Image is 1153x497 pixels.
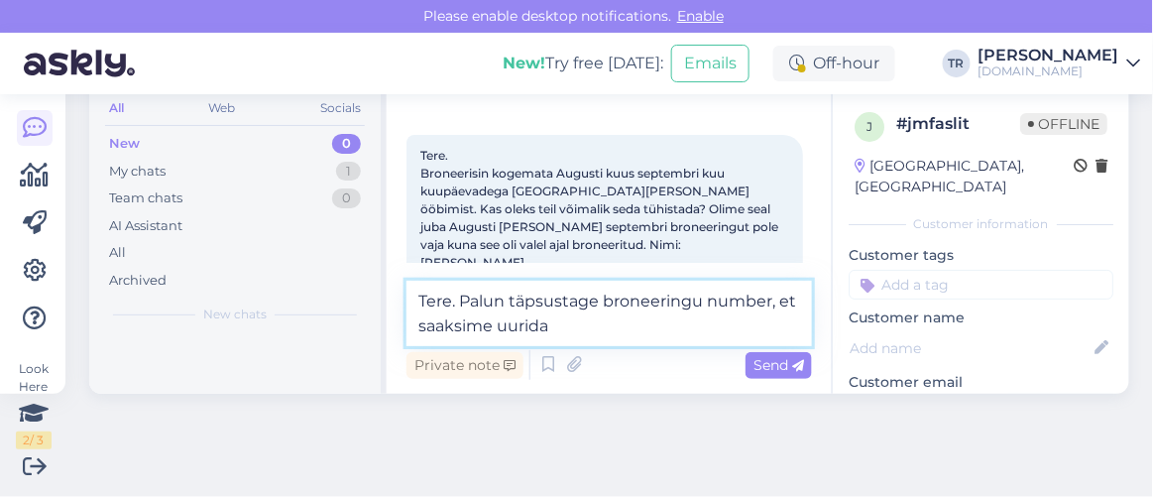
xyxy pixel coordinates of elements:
span: j [866,119,872,134]
div: New [109,134,140,154]
a: [PERSON_NAME][DOMAIN_NAME] [979,48,1141,79]
div: 2 / 3 [16,432,52,449]
p: Customer tags [849,245,1113,266]
input: Add name [850,337,1091,359]
div: Private note [406,352,523,379]
div: Try free [DATE]: [503,52,663,75]
p: Customer name [849,308,1113,328]
div: Look Here [16,360,52,449]
div: Team chats [109,188,182,208]
div: AI Assistant [109,216,182,236]
b: New! [503,54,545,72]
span: Tere. Broneerisin kogemata Augusti kuus septembri kuu kuupäevadega [GEOGRAPHIC_DATA][PERSON_NAME]... [420,148,781,270]
p: Customer email [849,372,1113,393]
div: All [105,95,128,121]
span: Enable [671,7,730,25]
div: 0 [332,188,361,208]
div: 1 [336,162,361,182]
div: Socials [316,95,365,121]
div: TR [943,50,971,77]
div: [PERSON_NAME] [979,48,1119,63]
span: New chats [203,306,267,323]
div: # jmfaslit [896,112,1020,136]
div: 0 [332,134,361,154]
div: Off-hour [773,46,895,81]
p: [EMAIL_ADDRESS][DOMAIN_NAME] [849,393,1113,414]
div: [GEOGRAPHIC_DATA], [GEOGRAPHIC_DATA] [855,156,1074,197]
input: Add a tag [849,270,1113,300]
div: [DOMAIN_NAME] [979,63,1119,79]
div: Customer information [849,215,1113,233]
span: Send [753,356,804,374]
div: Archived [109,271,167,291]
button: Emails [671,45,749,82]
div: My chats [109,162,166,182]
div: Web [205,95,240,121]
textarea: Tere. Palun täpsustage broneeringu number, et saaksime uurida [406,281,812,346]
span: Offline [1020,113,1107,135]
div: All [109,243,126,263]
